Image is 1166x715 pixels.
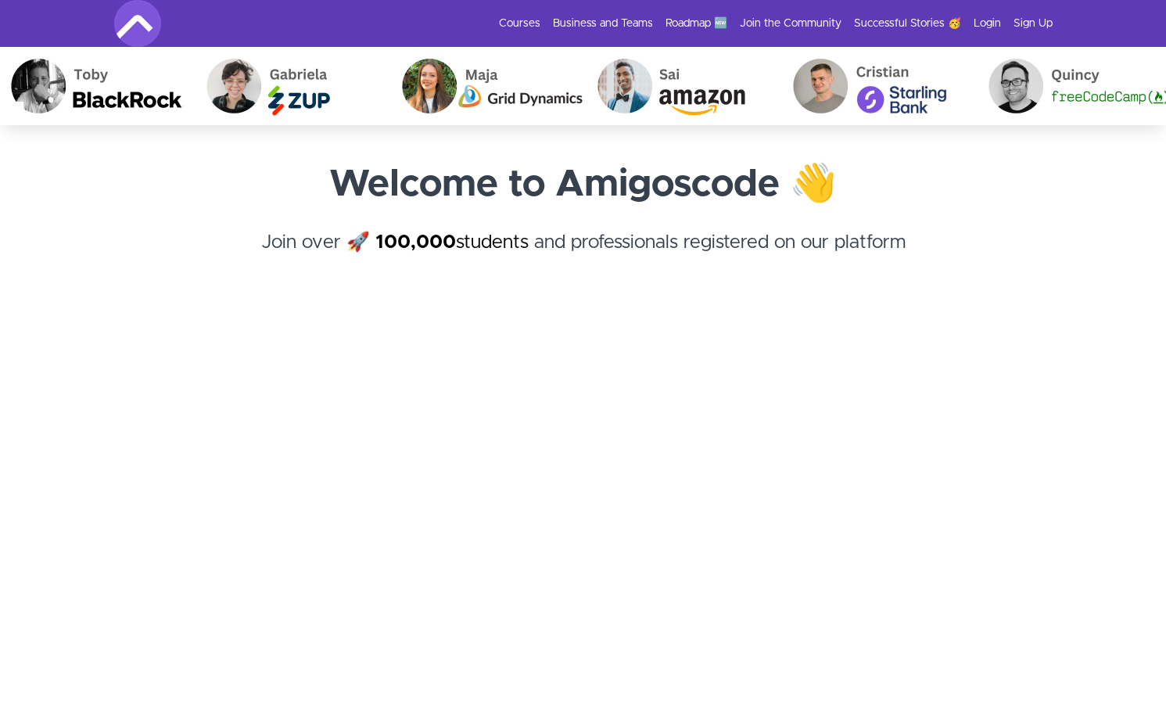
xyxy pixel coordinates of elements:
strong: 100,000 [375,233,456,252]
strong: Welcome to Amigoscode 👋 [329,166,837,203]
a: Business and Teams [553,16,653,31]
a: Sign Up [1014,16,1053,31]
img: Sai [585,47,780,125]
a: Courses [499,16,540,31]
a: Login [974,16,1001,31]
img: Maja [389,47,585,125]
a: Join the Community [740,16,841,31]
img: Gabriela [194,47,389,125]
h4: Join over 🚀 and professionals registered on our platform [114,228,1053,285]
a: Successful Stories 🥳 [854,16,961,31]
a: 100,000students [375,233,529,252]
img: Cristian [780,47,976,125]
a: Roadmap 🆕 [666,16,727,31]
